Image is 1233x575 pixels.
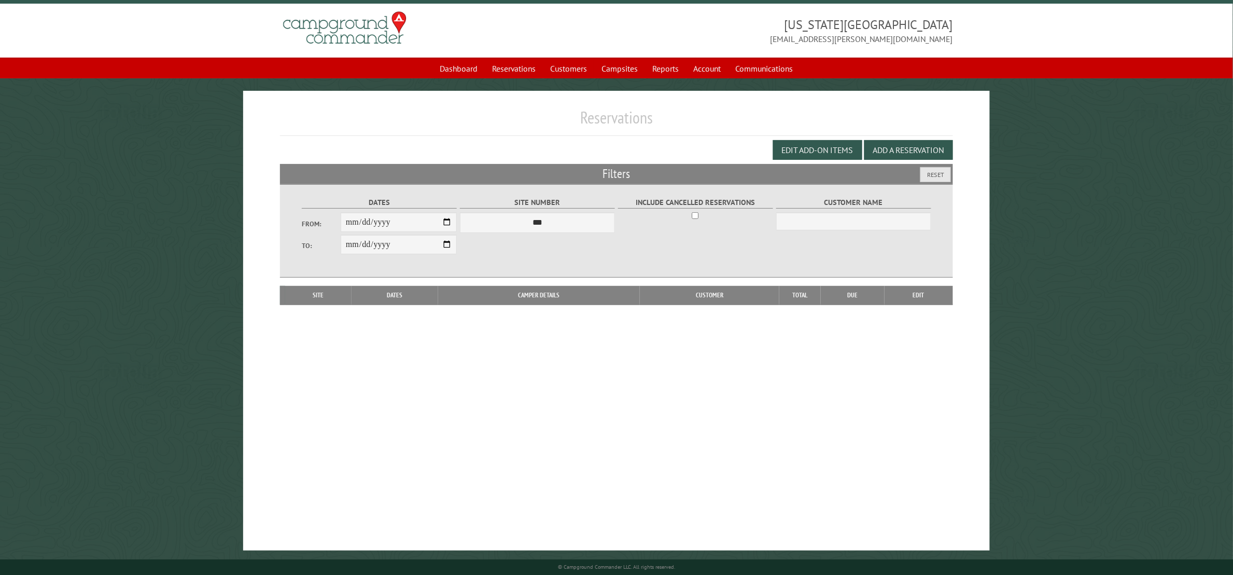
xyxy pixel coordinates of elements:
[285,286,351,305] th: Site
[558,564,675,570] small: © Campground Commander LLC. All rights reserved.
[280,107,952,136] h1: Reservations
[302,241,341,251] label: To:
[460,197,615,209] label: Site Number
[779,286,821,305] th: Total
[302,219,341,229] label: From:
[596,59,644,78] a: Campsites
[544,59,594,78] a: Customers
[438,286,640,305] th: Camper Details
[730,59,800,78] a: Communications
[647,59,685,78] a: Reports
[352,286,438,305] th: Dates
[280,8,410,48] img: Campground Commander
[434,59,484,78] a: Dashboard
[773,140,862,160] button: Edit Add-on Items
[616,16,953,45] span: [US_STATE][GEOGRAPHIC_DATA] [EMAIL_ADDRESS][PERSON_NAME][DOMAIN_NAME]
[302,197,457,209] label: Dates
[885,286,953,305] th: Edit
[920,167,951,182] button: Reset
[618,197,773,209] label: Include Cancelled Reservations
[640,286,779,305] th: Customer
[776,197,931,209] label: Customer Name
[486,59,542,78] a: Reservations
[280,164,952,184] h2: Filters
[864,140,953,160] button: Add a Reservation
[821,286,885,305] th: Due
[688,59,727,78] a: Account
